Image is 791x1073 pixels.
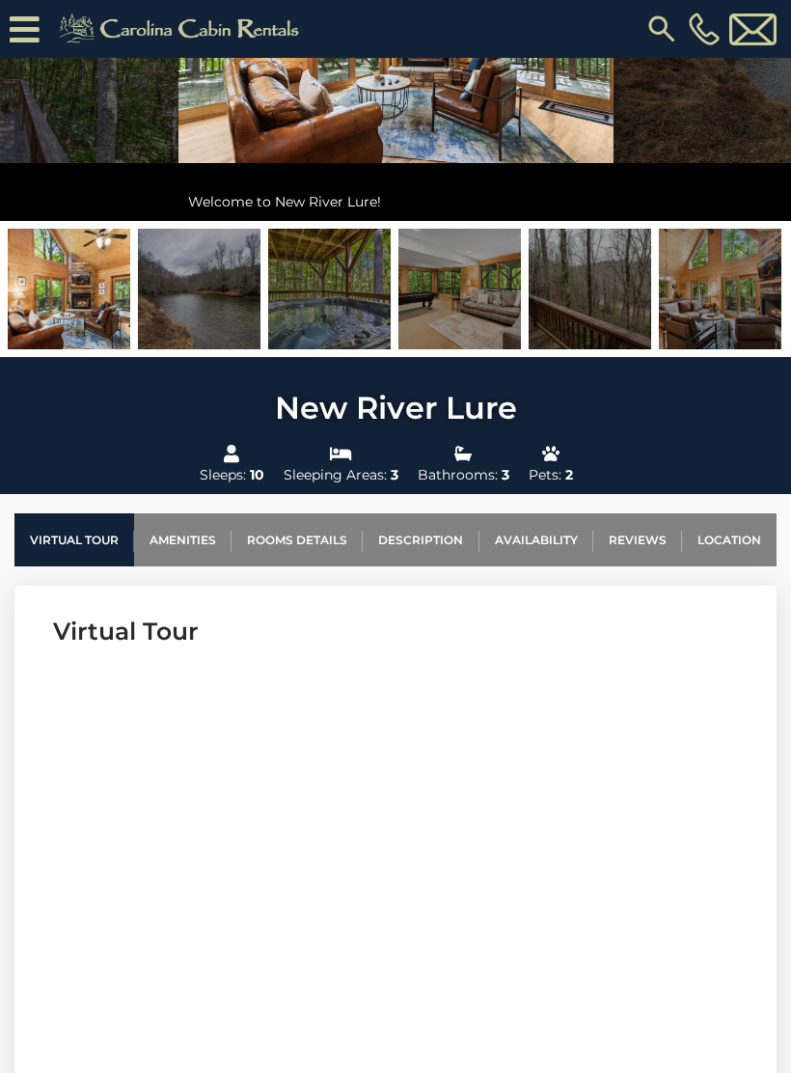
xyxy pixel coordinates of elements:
div: Welcome to New River Lure! [178,182,614,221]
a: Description [363,513,478,566]
img: 163276316 [529,229,651,349]
a: Location [682,513,777,566]
a: Amenities [134,513,232,566]
img: 166962861 [659,229,781,349]
a: Availability [479,513,593,566]
a: Virtual Tour [14,513,134,566]
img: search-regular.svg [644,12,679,46]
img: Khaki-logo.png [49,10,315,48]
img: 166962885 [268,229,391,349]
h3: Virtual Tour [53,615,738,648]
img: 166962862 [8,229,130,349]
img: 163276313 [138,229,260,349]
a: [PHONE_NUMBER] [684,13,724,45]
a: Rooms Details [232,513,363,566]
a: Reviews [593,513,682,566]
img: 166962878 [398,229,521,349]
